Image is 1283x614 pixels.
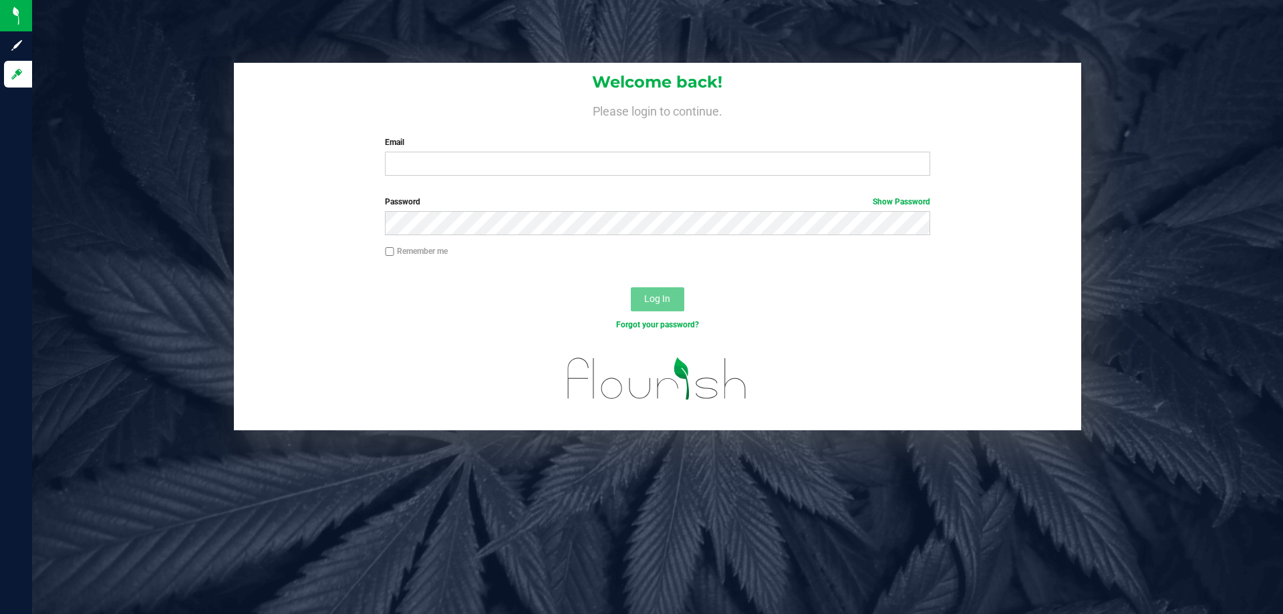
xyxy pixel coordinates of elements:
[873,197,930,206] a: Show Password
[385,136,930,148] label: Email
[385,197,420,206] span: Password
[631,287,684,311] button: Log In
[385,247,394,257] input: Remember me
[644,293,670,304] span: Log In
[10,67,23,81] inline-svg: Log in
[385,245,448,257] label: Remember me
[10,39,23,52] inline-svg: Sign up
[616,320,699,329] a: Forgot your password?
[234,73,1081,91] h1: Welcome back!
[234,102,1081,118] h4: Please login to continue.
[551,345,763,413] img: flourish_logo.svg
